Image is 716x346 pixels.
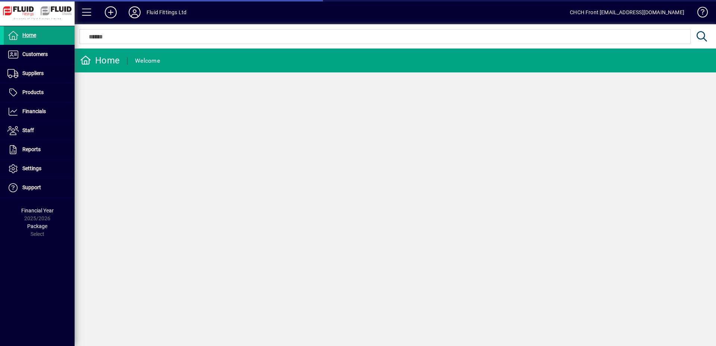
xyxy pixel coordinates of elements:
a: Settings [4,159,75,178]
span: Suppliers [22,70,44,76]
span: Home [22,32,36,38]
a: Knowledge Base [692,1,707,26]
a: Reports [4,140,75,159]
a: Support [4,178,75,197]
a: Products [4,83,75,102]
span: Financial Year [21,208,54,213]
a: Suppliers [4,64,75,83]
button: Add [99,6,123,19]
span: Package [27,223,47,229]
span: Products [22,89,44,95]
a: Staff [4,121,75,140]
span: Staff [22,127,34,133]
div: Welcome [135,55,160,67]
a: Financials [4,102,75,121]
button: Profile [123,6,147,19]
span: Support [22,184,41,190]
a: Customers [4,45,75,64]
span: Customers [22,51,48,57]
span: Settings [22,165,41,171]
div: Fluid Fittings Ltd [147,6,186,18]
div: CHCH Front [EMAIL_ADDRESS][DOMAIN_NAME] [570,6,684,18]
span: Financials [22,108,46,114]
span: Reports [22,146,41,152]
div: Home [80,54,120,66]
